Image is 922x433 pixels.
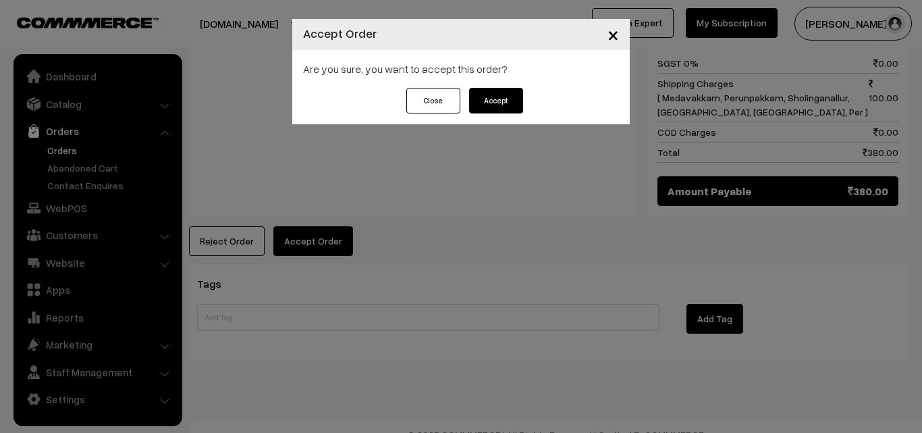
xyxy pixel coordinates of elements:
[303,24,377,43] h4: Accept Order
[597,14,630,55] button: Close
[469,88,523,113] button: Accept
[406,88,460,113] button: Close
[292,50,630,88] div: Are you sure, you want to accept this order?
[607,22,619,47] span: ×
